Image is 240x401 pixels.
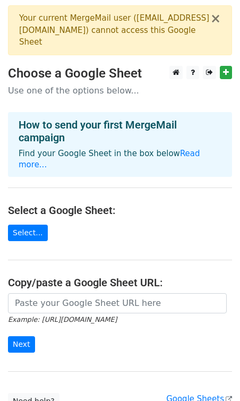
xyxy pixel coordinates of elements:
[8,85,232,96] p: Use one of the options below...
[8,225,48,241] a: Select...
[8,204,232,217] h4: Select a Google Sheet:
[8,315,117,323] small: Example: [URL][DOMAIN_NAME]
[8,66,232,81] h3: Choose a Google Sheet
[19,148,221,170] p: Find your Google Sheet in the box below
[210,12,221,25] button: ×
[8,336,35,353] input: Next
[19,149,200,169] a: Read more...
[8,293,227,313] input: Paste your Google Sheet URL here
[19,118,221,144] h4: How to send your first MergeMail campaign
[19,12,210,48] div: Your current MergeMail user ( [EMAIL_ADDRESS][DOMAIN_NAME] ) cannot access this Google Sheet
[8,276,232,289] h4: Copy/paste a Google Sheet URL:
